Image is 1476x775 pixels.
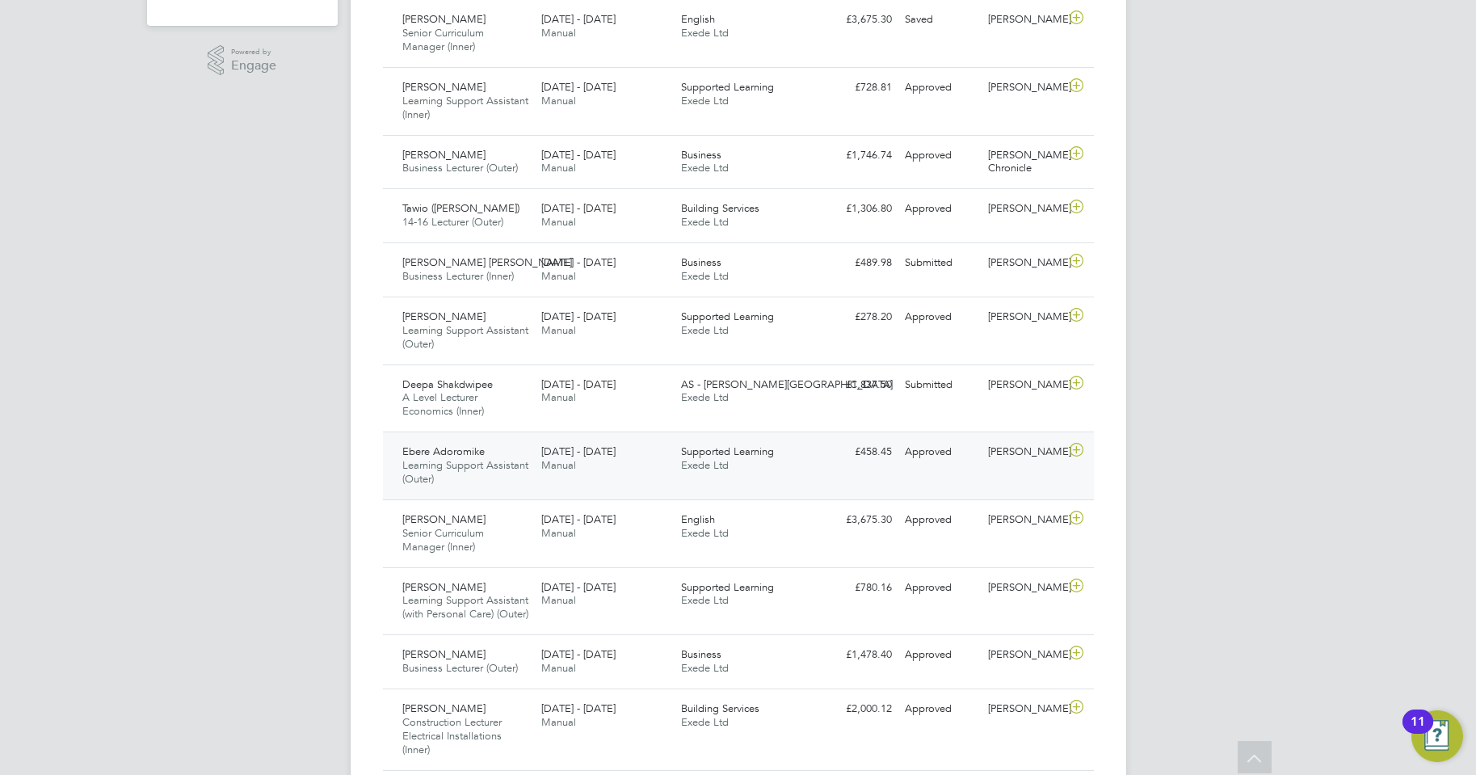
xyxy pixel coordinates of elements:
[402,458,528,486] span: Learning Support Assistant (Outer)
[402,201,519,215] span: Tawio ([PERSON_NAME])
[541,593,576,607] span: Manual
[541,201,616,215] span: [DATE] - [DATE]
[541,377,616,391] span: [DATE] - [DATE]
[982,74,1066,101] div: [PERSON_NAME]
[402,148,486,162] span: [PERSON_NAME]
[541,323,576,337] span: Manual
[541,94,576,107] span: Manual
[1411,722,1425,743] div: 11
[541,26,576,40] span: Manual
[898,642,982,668] div: Approved
[541,701,616,715] span: [DATE] - [DATE]
[541,458,576,472] span: Manual
[541,647,616,661] span: [DATE] - [DATE]
[982,575,1066,601] div: [PERSON_NAME]
[681,94,729,107] span: Exede Ltd
[402,715,502,756] span: Construction Lecturer Electrical Installations (Inner)
[898,696,982,722] div: Approved
[898,304,982,331] div: Approved
[681,377,893,391] span: AS - [PERSON_NAME][GEOGRAPHIC_DATA]
[681,201,759,215] span: Building Services
[208,45,276,76] a: Powered byEngage
[681,701,759,715] span: Building Services
[541,269,576,283] span: Manual
[402,80,486,94] span: [PERSON_NAME]
[402,444,485,458] span: Ebere Adoromike
[541,215,576,229] span: Manual
[898,196,982,222] div: Approved
[814,575,898,601] div: £780.16
[982,6,1066,33] div: [PERSON_NAME]
[982,304,1066,331] div: [PERSON_NAME]
[681,647,721,661] span: Business
[541,12,616,26] span: [DATE] - [DATE]
[898,142,982,169] div: Approved
[814,304,898,331] div: £278.20
[898,250,982,276] div: Submitted
[681,26,729,40] span: Exede Ltd
[898,439,982,465] div: Approved
[814,696,898,722] div: £2,000.12
[541,161,576,175] span: Manual
[982,696,1066,722] div: [PERSON_NAME]
[541,715,576,729] span: Manual
[541,255,616,269] span: [DATE] - [DATE]
[402,215,503,229] span: 14-16 Lecturer (Outer)
[814,439,898,465] div: £458.45
[402,661,518,675] span: Business Lecturer (Outer)
[982,507,1066,533] div: [PERSON_NAME]
[982,250,1066,276] div: [PERSON_NAME]
[898,575,982,601] div: Approved
[231,59,276,73] span: Engage
[402,269,514,283] span: Business Lecturer (Inner)
[898,507,982,533] div: Approved
[681,593,729,607] span: Exede Ltd
[681,12,715,26] span: English
[541,526,576,540] span: Manual
[982,372,1066,398] div: [PERSON_NAME]
[681,661,729,675] span: Exede Ltd
[402,377,493,391] span: Deepa Shakdwipee
[402,647,486,661] span: [PERSON_NAME]
[541,148,616,162] span: [DATE] - [DATE]
[898,6,982,33] div: Saved
[402,255,572,269] span: [PERSON_NAME] [PERSON_NAME]
[681,444,774,458] span: Supported Learning
[681,269,729,283] span: Exede Ltd
[681,458,729,472] span: Exede Ltd
[898,372,982,398] div: Submitted
[814,642,898,668] div: £1,478.40
[982,439,1066,465] div: [PERSON_NAME]
[402,12,486,26] span: [PERSON_NAME]
[681,512,715,526] span: English
[541,80,616,94] span: [DATE] - [DATE]
[814,507,898,533] div: £3,675.30
[681,323,729,337] span: Exede Ltd
[541,310,616,323] span: [DATE] - [DATE]
[231,45,276,59] span: Powered by
[814,372,898,398] div: £1,837.50
[402,310,486,323] span: [PERSON_NAME]
[681,580,774,594] span: Supported Learning
[814,6,898,33] div: £3,675.30
[681,80,774,94] span: Supported Learning
[1411,710,1463,762] button: Open Resource Center, 11 new notifications
[681,255,721,269] span: Business
[814,196,898,222] div: £1,306.80
[402,580,486,594] span: [PERSON_NAME]
[814,250,898,276] div: £489.98
[541,444,616,458] span: [DATE] - [DATE]
[402,526,484,554] span: Senior Curriculum Manager (Inner)
[402,26,484,53] span: Senior Curriculum Manager (Inner)
[982,196,1066,222] div: [PERSON_NAME]
[402,701,486,715] span: [PERSON_NAME]
[982,642,1066,668] div: [PERSON_NAME]
[814,142,898,169] div: £1,746.74
[402,512,486,526] span: [PERSON_NAME]
[681,215,729,229] span: Exede Ltd
[541,661,576,675] span: Manual
[541,580,616,594] span: [DATE] - [DATE]
[402,390,484,418] span: A Level Lecturer Economics (Inner)
[681,526,729,540] span: Exede Ltd
[814,74,898,101] div: £728.81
